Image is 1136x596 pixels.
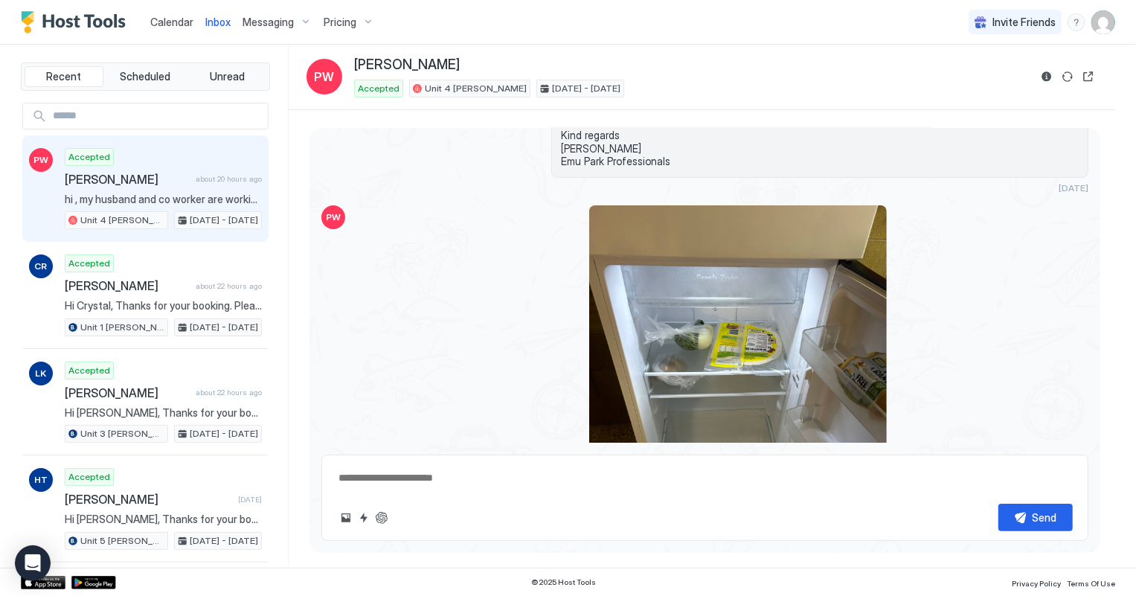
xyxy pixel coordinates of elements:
[65,299,262,313] span: Hi Crystal, Thanks for your booking. Please come to [GEOGRAPHIC_DATA], [STREET_ADDRESS][PERSON_NA...
[1038,68,1056,86] button: Reservation information
[425,82,527,95] span: Unit 4 [PERSON_NAME]
[80,427,164,440] span: Unit 3 [PERSON_NAME]
[1059,68,1076,86] button: Sync reservation
[33,153,48,167] span: PW
[65,193,262,206] span: hi , my husband and co worker are working in the area on the nbn network
[205,14,231,30] a: Inbox
[532,577,597,587] span: © 2025 Host Tools
[190,321,258,334] span: [DATE] - [DATE]
[21,63,270,91] div: tab-group
[1012,574,1061,590] a: Privacy Policy
[190,214,258,227] span: [DATE] - [DATE]
[47,103,268,129] input: Input Field
[315,68,335,86] span: PW
[80,214,164,227] span: Unit 4 [PERSON_NAME]
[65,513,262,526] span: Hi [PERSON_NAME], Thanks for your booking. Please come to [GEOGRAPHIC_DATA], [STREET_ADDRESS][PER...
[358,82,399,95] span: Accepted
[21,11,132,33] a: Host Tools Logo
[35,260,48,273] span: CR
[243,16,294,29] span: Messaging
[65,406,262,420] span: Hi [PERSON_NAME], Thanks for your booking. Please come to [GEOGRAPHIC_DATA], [STREET_ADDRESS][PER...
[998,504,1073,531] button: Send
[190,427,258,440] span: [DATE] - [DATE]
[238,495,262,504] span: [DATE]
[373,509,391,527] button: ChatGPT Auto Reply
[1091,10,1115,34] div: User profile
[1079,68,1097,86] button: Open reservation
[46,70,81,83] span: Recent
[65,492,232,507] span: [PERSON_NAME]
[68,257,110,270] span: Accepted
[196,174,262,184] span: about 20 hours ago
[68,364,110,377] span: Accepted
[1068,13,1085,31] div: menu
[337,509,355,527] button: Upload image
[36,367,47,380] span: LK
[15,545,51,581] div: Open Intercom Messenger
[196,281,262,291] span: about 22 hours ago
[121,70,171,83] span: Scheduled
[210,70,245,83] span: Unread
[354,57,460,74] span: [PERSON_NAME]
[1012,579,1061,588] span: Privacy Policy
[326,211,341,224] span: PW
[80,321,164,334] span: Unit 1 [PERSON_NAME]
[71,576,116,589] a: Google Play Store
[1067,574,1115,590] a: Terms Of Use
[190,534,258,548] span: [DATE] - [DATE]
[324,16,356,29] span: Pricing
[21,576,65,589] a: App Store
[150,16,193,28] span: Calendar
[80,534,164,548] span: Unit 5 [PERSON_NAME]
[65,385,190,400] span: [PERSON_NAME]
[65,278,190,293] span: [PERSON_NAME]
[106,66,185,87] button: Scheduled
[552,82,620,95] span: [DATE] - [DATE]
[205,16,231,28] span: Inbox
[1067,579,1115,588] span: Terms Of Use
[1033,510,1057,525] div: Send
[68,470,110,484] span: Accepted
[34,473,48,487] span: HT
[68,150,110,164] span: Accepted
[25,66,103,87] button: Recent
[355,509,373,527] button: Quick reply
[196,388,262,397] span: about 22 hours ago
[150,14,193,30] a: Calendar
[65,172,190,187] span: [PERSON_NAME]
[992,16,1056,29] span: Invite Friends
[187,66,266,87] button: Unread
[1059,182,1088,193] span: [DATE]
